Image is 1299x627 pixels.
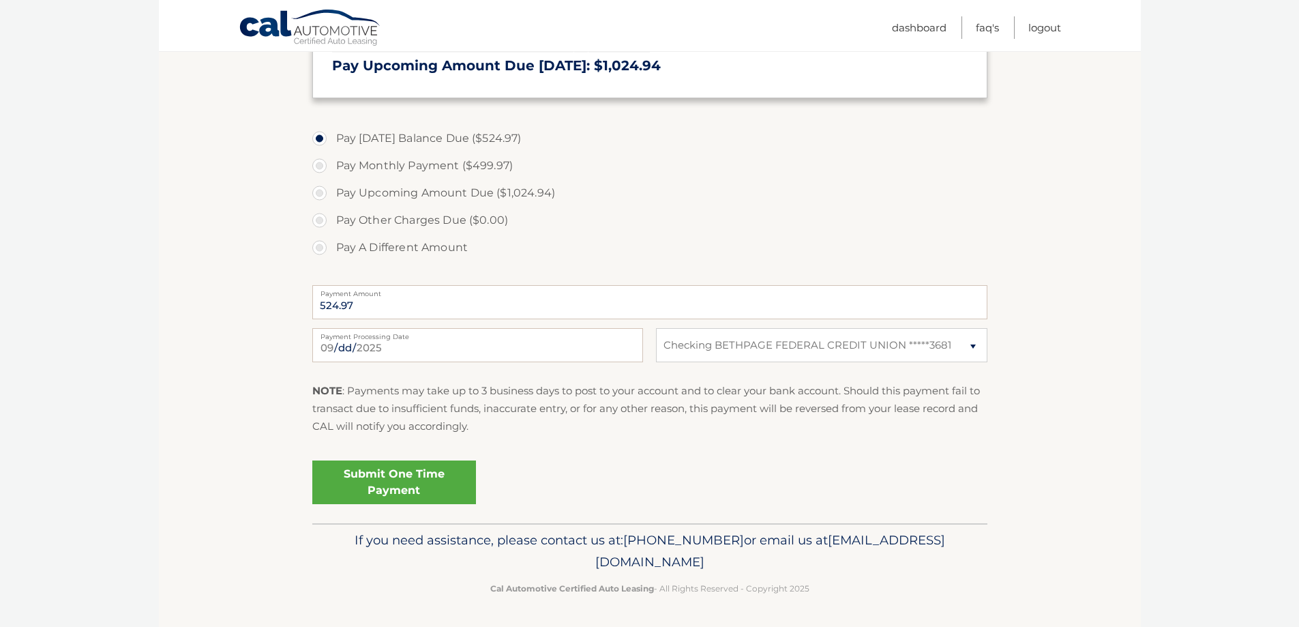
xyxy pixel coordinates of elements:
[321,529,979,573] p: If you need assistance, please contact us at: or email us at
[321,581,979,596] p: - All Rights Reserved - Copyright 2025
[312,285,987,296] label: Payment Amount
[312,152,987,179] label: Pay Monthly Payment ($499.97)
[976,16,999,39] a: FAQ's
[623,532,744,548] span: [PHONE_NUMBER]
[239,9,382,48] a: Cal Automotive
[312,328,643,339] label: Payment Processing Date
[312,461,476,504] a: Submit One Time Payment
[312,207,987,234] label: Pay Other Charges Due ($0.00)
[490,583,654,594] strong: Cal Automotive Certified Auto Leasing
[312,328,643,362] input: Payment Date
[312,285,987,319] input: Payment Amount
[312,382,987,436] p: : Payments may take up to 3 business days to post to your account and to clear your bank account....
[1028,16,1061,39] a: Logout
[312,384,342,397] strong: NOTE
[312,179,987,207] label: Pay Upcoming Amount Due ($1,024.94)
[595,532,945,570] span: [EMAIL_ADDRESS][DOMAIN_NAME]
[312,125,987,152] label: Pay [DATE] Balance Due ($524.97)
[332,57,968,74] h3: Pay Upcoming Amount Due [DATE]: $1,024.94
[892,16,946,39] a: Dashboard
[312,234,987,261] label: Pay A Different Amount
